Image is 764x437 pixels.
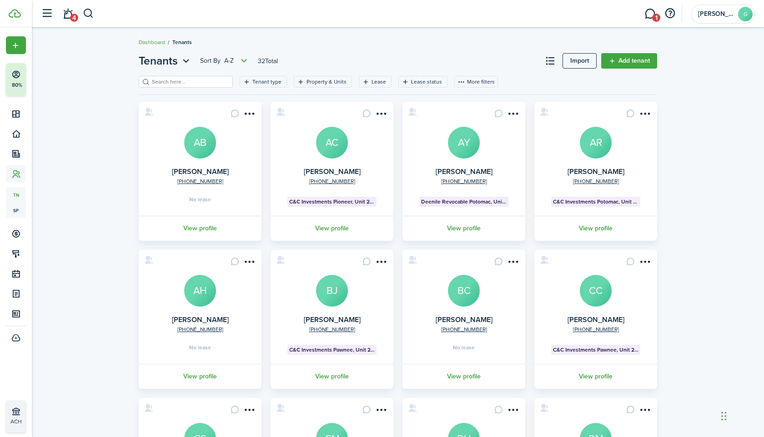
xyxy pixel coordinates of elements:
[411,78,442,86] filter-tag-label: Lease status
[721,402,727,430] div: Drag
[304,314,361,325] a: [PERSON_NAME]
[6,63,81,96] button: 80%
[553,198,639,206] span: C&C Investments Potomac, Unit 105B
[652,14,660,22] span: 1
[200,56,224,65] span: Sort by
[637,257,652,269] button: Open menu
[436,314,493,325] a: [PERSON_NAME]
[441,325,487,333] a: [PHONE_NUMBER]
[172,166,229,177] a: [PERSON_NAME]
[719,393,764,437] iframe: Chat Widget
[59,2,76,25] a: Notifications
[6,187,26,203] a: tn
[738,7,753,21] avatar-text: G
[269,216,395,241] a: View profile
[373,109,388,121] button: Open menu
[258,56,278,66] header-page-total: 32 Total
[241,257,256,269] button: Open menu
[573,177,619,185] a: [PHONE_NUMBER]
[373,405,388,417] button: Open menu
[601,53,657,69] a: Add tenant
[641,2,658,25] a: Messaging
[637,109,652,121] button: Open menu
[401,216,527,241] a: View profile
[70,14,78,22] span: 4
[505,257,520,269] button: Open menu
[177,325,223,333] a: [PHONE_NUMBER]
[177,177,223,185] a: [PHONE_NUMBER]
[698,11,734,17] span: George
[289,198,375,206] span: C&C Investments Pioneer, Unit 203A
[224,56,234,65] span: A-Z
[316,275,348,307] a: BJ
[563,53,597,69] a: Import
[10,417,64,426] p: ACH
[448,275,480,307] a: BC
[662,6,678,21] button: Open resource center
[9,9,21,18] img: TenantCloud
[200,55,250,66] button: Sort byA-Z
[307,78,347,86] filter-tag-label: Property & Units
[637,405,652,417] button: Open menu
[533,216,658,241] a: View profile
[83,6,94,21] button: Search
[139,53,192,69] button: Open menu
[139,38,165,46] a: Dashboard
[573,325,619,333] a: [PHONE_NUMBER]
[454,76,498,88] button: More filters
[316,127,348,159] a: AC
[139,53,192,69] button: Tenants
[289,346,375,354] span: C&C Investments Pawnee, Unit 203A
[6,400,26,432] a: ACH
[240,76,287,88] filter-tag: Open filter
[189,197,211,202] span: No lease
[11,81,23,89] p: 80%
[304,166,361,177] a: [PERSON_NAME]
[309,325,355,333] a: [PHONE_NUMBER]
[398,76,447,88] filter-tag: Open filter
[189,345,211,350] span: No lease
[580,127,612,159] a: AR
[6,203,26,218] a: sp
[568,166,624,177] a: [PERSON_NAME]
[241,405,256,417] button: Open menu
[401,364,527,389] a: View profile
[241,109,256,121] button: Open menu
[137,364,263,389] a: View profile
[580,275,612,307] a: CC
[294,76,352,88] filter-tag: Open filter
[6,36,26,54] button: Open menu
[505,405,520,417] button: Open menu
[252,78,281,86] filter-tag-label: Tenant type
[184,275,216,307] a: AH
[441,177,487,185] a: [PHONE_NUMBER]
[436,166,493,177] a: [PERSON_NAME]
[184,127,216,159] a: AB
[553,346,639,354] span: C&C Investments Pawnee, Unit 203B
[137,216,263,241] a: View profile
[568,314,624,325] a: [PERSON_NAME]
[269,364,395,389] a: View profile
[372,78,386,86] filter-tag-label: Lease
[533,364,658,389] a: View profile
[421,198,507,206] span: Deenile Revocable Potomac, Unit 106A
[150,78,230,86] input: Search here...
[505,109,520,121] button: Open menu
[453,345,475,350] span: No lease
[139,53,178,69] span: Tenants
[38,5,55,22] button: Open sidebar
[359,76,392,88] filter-tag: Open filter
[373,257,388,269] button: Open menu
[172,38,192,46] span: Tenants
